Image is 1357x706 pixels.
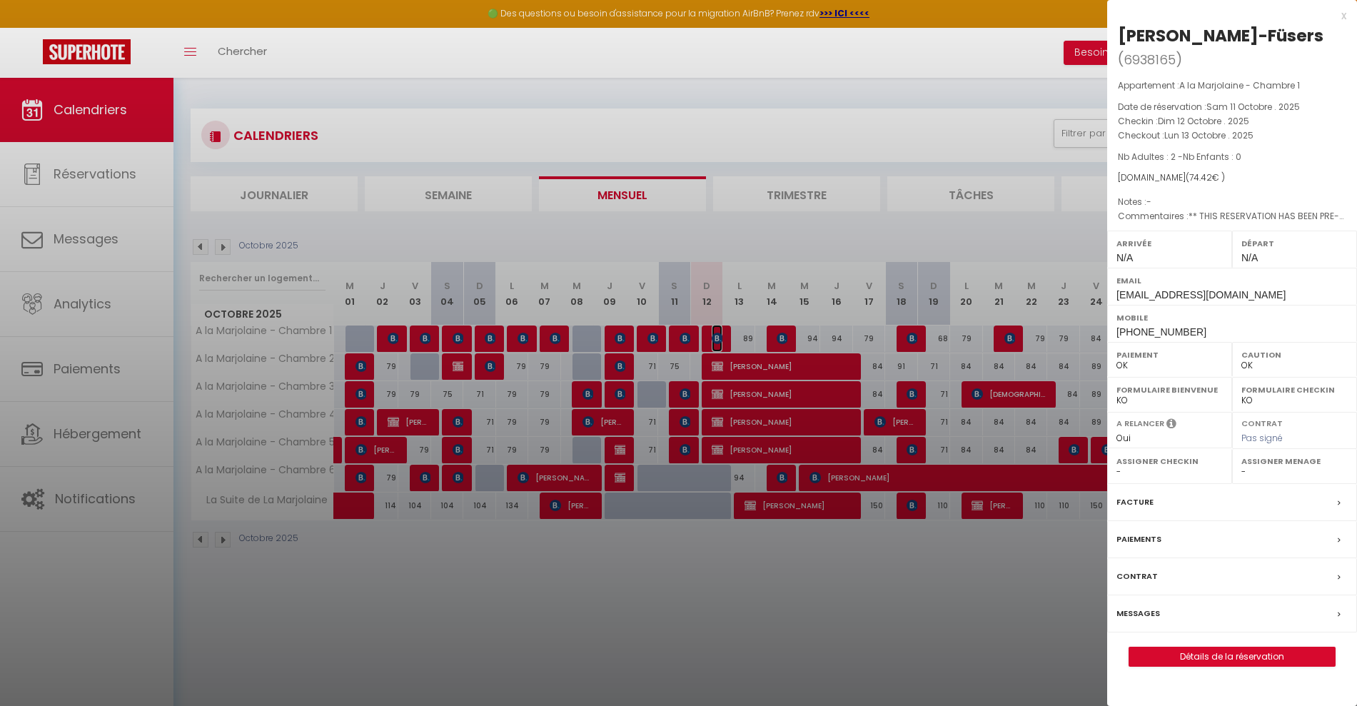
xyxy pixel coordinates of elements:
span: Lun 13 Octobre . 2025 [1164,129,1253,141]
label: Assigner Checkin [1116,454,1223,468]
span: ( ) [1118,49,1182,69]
p: Checkin : [1118,114,1346,128]
label: Paiements [1116,532,1161,547]
span: 6938165 [1124,51,1176,69]
label: Mobile [1116,311,1348,325]
button: Détails de la réservation [1129,647,1336,667]
label: Contrat [1116,569,1158,584]
span: A la Marjolaine - Chambre 1 [1179,79,1300,91]
span: Nb Enfants : 0 [1183,151,1241,163]
label: Formulaire Checkin [1241,383,1348,397]
span: Pas signé [1241,432,1283,444]
p: Notes : [1118,195,1346,209]
span: [EMAIL_ADDRESS][DOMAIN_NAME] [1116,289,1286,301]
label: Assigner Menage [1241,454,1348,468]
i: Sélectionner OUI si vous souhaiter envoyer les séquences de messages post-checkout [1166,418,1176,433]
span: Nb Adultes : 2 - [1118,151,1241,163]
p: Appartement : [1118,79,1346,93]
span: N/A [1241,252,1258,263]
div: [PERSON_NAME]-Füsers [1118,24,1323,47]
label: Paiement [1116,348,1223,362]
label: Contrat [1241,418,1283,427]
label: Arrivée [1116,236,1223,251]
span: - [1146,196,1151,208]
label: Formulaire Bienvenue [1116,383,1223,397]
span: Dim 12 Octobre . 2025 [1158,115,1249,127]
span: 74.42 [1189,171,1212,183]
p: Checkout : [1118,128,1346,143]
div: [DOMAIN_NAME] [1118,171,1346,185]
label: Facture [1116,495,1154,510]
span: Sam 11 Octobre . 2025 [1206,101,1300,113]
span: ( € ) [1186,171,1225,183]
label: Départ [1241,236,1348,251]
a: Détails de la réservation [1129,647,1335,666]
label: Caution [1241,348,1348,362]
label: Email [1116,273,1348,288]
label: A relancer [1116,418,1164,430]
span: N/A [1116,252,1133,263]
p: Commentaires : [1118,209,1346,223]
p: Date de réservation : [1118,100,1346,114]
label: Messages [1116,606,1160,621]
span: [PHONE_NUMBER] [1116,326,1206,338]
div: x [1107,7,1346,24]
